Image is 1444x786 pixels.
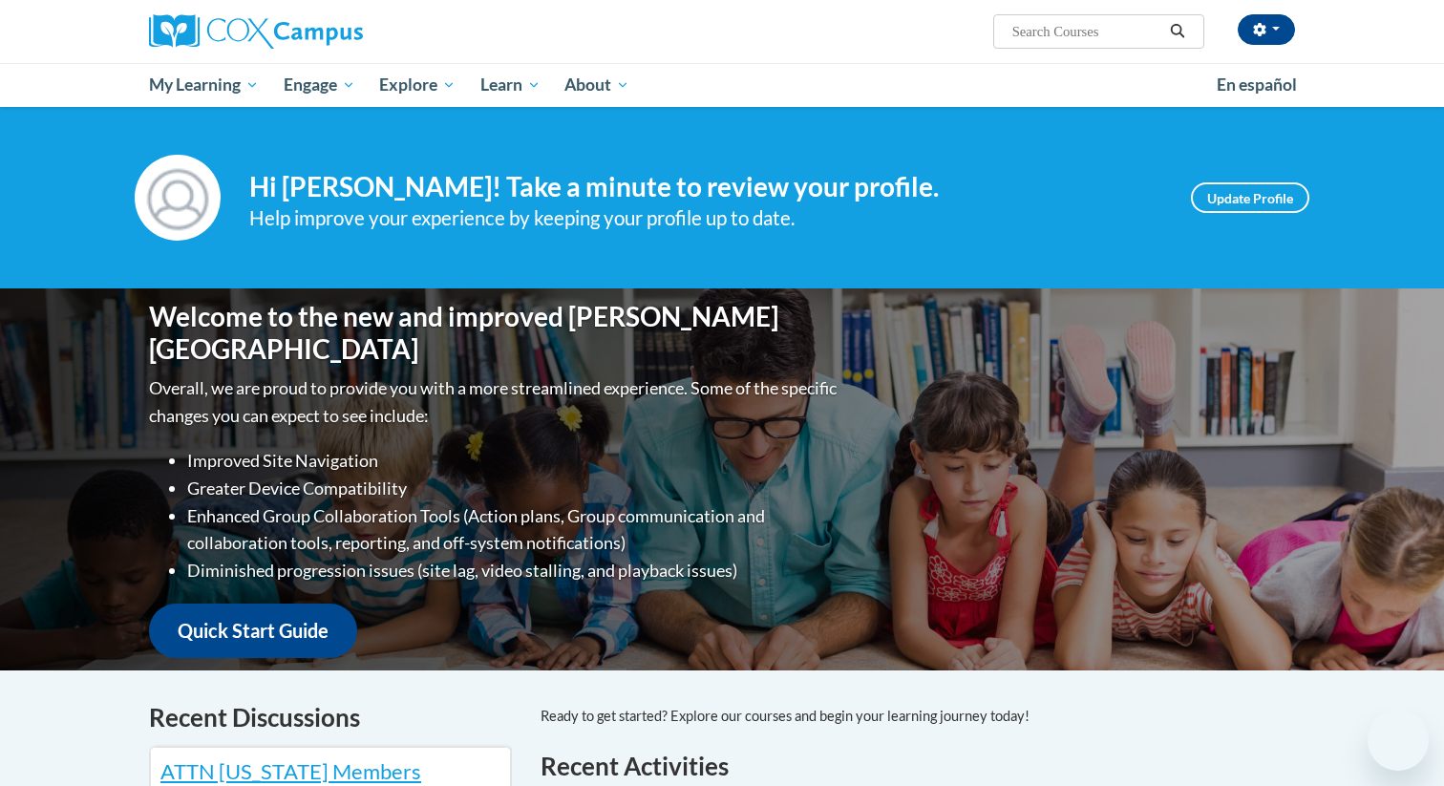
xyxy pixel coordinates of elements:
h4: Recent Discussions [149,699,512,736]
img: Cox Campus [149,14,363,49]
h4: Hi [PERSON_NAME]! Take a minute to review your profile. [249,171,1162,203]
span: Explore [379,74,456,96]
span: Engage [284,74,355,96]
a: Engage [271,63,368,107]
button: Search [1163,20,1192,43]
li: Enhanced Group Collaboration Tools (Action plans, Group communication and collaboration tools, re... [187,502,841,558]
p: Overall, we are proud to provide you with a more streamlined experience. Some of the specific cha... [149,374,841,430]
a: Cox Campus [149,14,512,49]
li: Diminished progression issues (site lag, video stalling, and playback issues) [187,557,841,584]
a: My Learning [137,63,271,107]
li: Greater Device Compatibility [187,475,841,502]
h1: Welcome to the new and improved [PERSON_NAME][GEOGRAPHIC_DATA] [149,301,841,365]
input: Search Courses [1010,20,1163,43]
li: Improved Site Navigation [187,447,841,475]
div: Help improve your experience by keeping your profile up to date. [249,202,1162,234]
span: My Learning [149,74,259,96]
span: En español [1217,74,1297,95]
a: ATTN [US_STATE] Members [160,758,421,784]
h1: Recent Activities [541,749,1295,783]
img: Profile Image [135,155,221,241]
span: Learn [480,74,541,96]
a: Update Profile [1191,182,1309,213]
a: Learn [468,63,553,107]
a: Quick Start Guide [149,604,357,658]
div: Main menu [120,63,1324,107]
span: About [564,74,629,96]
button: Account Settings [1238,14,1295,45]
a: En español [1204,65,1309,105]
a: Explore [367,63,468,107]
a: About [553,63,643,107]
iframe: Button to launch messaging window [1368,710,1429,771]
